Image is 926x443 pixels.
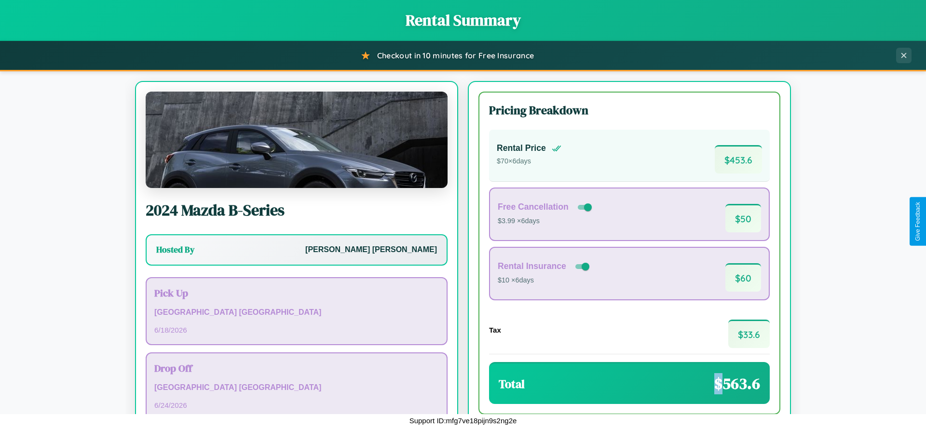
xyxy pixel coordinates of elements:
[728,320,770,348] span: $ 33.6
[154,381,439,395] p: [GEOGRAPHIC_DATA] [GEOGRAPHIC_DATA]
[498,261,566,271] h4: Rental Insurance
[377,51,534,60] span: Checkout in 10 minutes for Free Insurance
[154,399,439,412] p: 6 / 24 / 2026
[154,306,439,320] p: [GEOGRAPHIC_DATA] [GEOGRAPHIC_DATA]
[154,361,439,375] h3: Drop Off
[499,376,525,392] h3: Total
[489,102,770,118] h3: Pricing Breakdown
[154,323,439,336] p: 6 / 18 / 2026
[156,244,194,255] h3: Hosted By
[497,155,561,168] p: $ 70 × 6 days
[725,204,761,232] span: $ 50
[498,274,591,287] p: $10 × 6 days
[489,326,501,334] h4: Tax
[146,200,448,221] h2: 2024 Mazda B-Series
[497,143,546,153] h4: Rental Price
[714,373,760,394] span: $ 563.6
[914,202,921,241] div: Give Feedback
[409,414,517,427] p: Support ID: mfg7ve18pijn9s2ng2e
[154,286,439,300] h3: Pick Up
[715,145,762,174] span: $ 453.6
[725,263,761,292] span: $ 60
[146,92,448,188] img: Mazda B-Series
[305,243,437,257] p: [PERSON_NAME] [PERSON_NAME]
[10,10,916,31] h1: Rental Summary
[498,202,569,212] h4: Free Cancellation
[498,215,594,228] p: $3.99 × 6 days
